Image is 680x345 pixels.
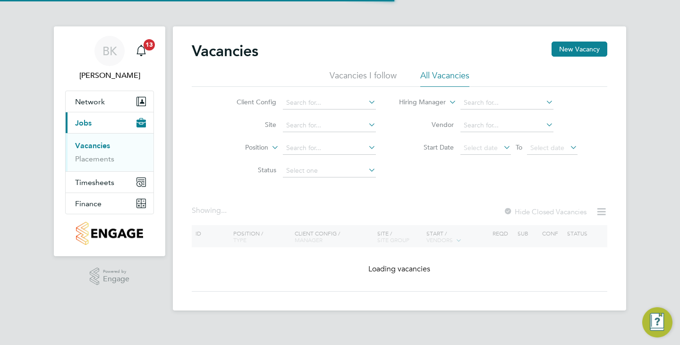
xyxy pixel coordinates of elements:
li: Vacancies I follow [330,70,397,87]
a: Placements [75,154,114,163]
label: Site [222,120,276,129]
li: All Vacancies [420,70,469,87]
button: New Vacancy [552,42,607,57]
span: Finance [75,199,102,208]
input: Search for... [460,119,553,132]
label: Status [222,166,276,174]
label: Client Config [222,98,276,106]
span: Network [75,97,105,106]
input: Search for... [283,96,376,109]
span: Select date [464,143,498,152]
a: BK[PERSON_NAME] [65,36,154,81]
span: ... [221,206,227,215]
button: Engage Resource Center [642,307,672,337]
span: BK [102,45,117,57]
button: Jobs [66,112,153,133]
span: Select date [530,143,564,152]
span: Timesheets [75,178,114,187]
label: Hiring Manager [391,98,446,107]
label: Vendor [399,120,454,129]
div: Jobs [66,133,153,171]
span: 13 [144,39,155,50]
span: Ben Kershaw [65,70,154,81]
a: Go to home page [65,222,154,245]
label: Hide Closed Vacancies [503,207,586,216]
input: Search for... [283,119,376,132]
span: Jobs [75,118,92,127]
input: Search for... [460,96,553,109]
span: To [513,141,525,153]
span: Engage [103,275,129,283]
a: Vacancies [75,141,110,150]
input: Select one [283,164,376,177]
h2: Vacancies [192,42,258,60]
a: Powered byEngage [90,268,130,286]
label: Position [214,143,268,152]
img: countryside-properties-logo-retina.png [76,222,143,245]
span: Powered by [103,268,129,276]
nav: Main navigation [54,26,165,256]
button: Timesheets [66,172,153,193]
button: Network [66,91,153,112]
div: Showing [192,206,229,216]
a: 13 [132,36,151,66]
button: Finance [66,193,153,214]
input: Search for... [283,142,376,155]
label: Start Date [399,143,454,151]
